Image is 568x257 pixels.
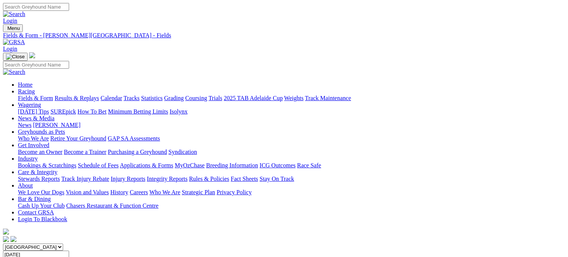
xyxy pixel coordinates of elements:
[297,162,321,168] a: Race Safe
[64,149,106,155] a: Become a Trainer
[18,149,62,155] a: Become an Owner
[175,162,205,168] a: MyOzChase
[182,189,215,195] a: Strategic Plan
[78,162,118,168] a: Schedule of Fees
[18,122,565,128] div: News & Media
[170,108,187,115] a: Isolynx
[124,95,140,101] a: Tracks
[29,52,35,58] img: logo-grsa-white.png
[33,122,80,128] a: [PERSON_NAME]
[18,95,565,102] div: Racing
[189,176,229,182] a: Rules & Policies
[18,155,38,162] a: Industry
[168,149,197,155] a: Syndication
[6,54,25,60] img: Close
[18,108,565,115] div: Wagering
[18,88,35,95] a: Racing
[10,236,16,242] img: twitter.svg
[164,95,184,101] a: Grading
[3,236,9,242] img: facebook.svg
[3,46,17,52] a: Login
[3,53,28,61] button: Toggle navigation
[3,32,565,39] a: Fields & Form - [PERSON_NAME][GEOGRAPHIC_DATA] - Fields
[224,95,283,101] a: 2025 TAB Adelaide Cup
[18,216,67,222] a: Login To Blackbook
[3,24,23,32] button: Toggle navigation
[18,176,60,182] a: Stewards Reports
[50,108,76,115] a: SUREpick
[3,11,25,18] img: Search
[108,149,167,155] a: Purchasing a Greyhound
[260,176,294,182] a: Stay On Track
[3,61,69,69] input: Search
[18,128,65,135] a: Greyhounds as Pets
[61,176,109,182] a: Track Injury Rebate
[3,39,25,46] img: GRSA
[18,196,51,202] a: Bar & Dining
[66,189,109,195] a: Vision and Values
[130,189,148,195] a: Careers
[147,176,187,182] a: Integrity Reports
[18,182,33,189] a: About
[18,142,49,148] a: Get Involved
[260,162,295,168] a: ICG Outcomes
[18,176,565,182] div: Care & Integrity
[18,102,41,108] a: Wagering
[120,162,173,168] a: Applications & Forms
[78,108,107,115] a: How To Bet
[3,3,69,11] input: Search
[18,202,65,209] a: Cash Up Your Club
[100,95,122,101] a: Calendar
[18,108,49,115] a: [DATE] Tips
[7,25,20,31] span: Menu
[206,162,258,168] a: Breeding Information
[108,108,168,115] a: Minimum Betting Limits
[50,135,106,142] a: Retire Your Greyhound
[305,95,351,101] a: Track Maintenance
[149,189,180,195] a: Who We Are
[18,189,64,195] a: We Love Our Dogs
[3,18,17,24] a: Login
[110,189,128,195] a: History
[208,95,222,101] a: Trials
[18,162,76,168] a: Bookings & Scratchings
[18,122,31,128] a: News
[66,202,158,209] a: Chasers Restaurant & Function Centre
[18,149,565,155] div: Get Involved
[3,69,25,75] img: Search
[111,176,145,182] a: Injury Reports
[231,176,258,182] a: Fact Sheets
[108,135,160,142] a: GAP SA Assessments
[18,209,54,216] a: Contact GRSA
[18,162,565,169] div: Industry
[141,95,163,101] a: Statistics
[284,95,304,101] a: Weights
[18,135,49,142] a: Who We Are
[18,135,565,142] div: Greyhounds as Pets
[185,95,207,101] a: Coursing
[55,95,99,101] a: Results & Replays
[18,81,32,88] a: Home
[18,202,565,209] div: Bar & Dining
[18,189,565,196] div: About
[217,189,252,195] a: Privacy Policy
[18,95,53,101] a: Fields & Form
[18,169,58,175] a: Care & Integrity
[18,115,55,121] a: News & Media
[3,229,9,235] img: logo-grsa-white.png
